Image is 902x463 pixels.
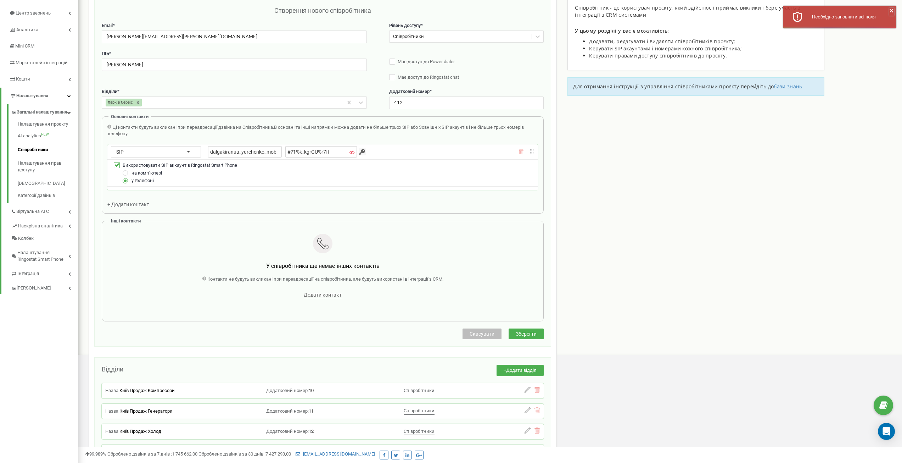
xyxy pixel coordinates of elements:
[18,177,78,191] a: [DEMOGRAPHIC_DATA]
[131,178,154,183] span: у телефоні
[105,429,119,434] span: Назва:
[266,408,309,414] span: Додатковий номер:
[359,148,366,155] input: Згенеруйте надійний пароль. Ringostat створить пароль, який відповідає усім вимогам безпеки
[389,97,544,109] input: Вкажіть додатковий номер
[589,45,742,52] span: Керувати SIP акаунтами і номерами кожного співробітника;
[123,162,237,168] span: Використовувати SIP аккаунт в Ringostat Smart Phone
[119,429,161,434] span: Київ Продаж Холод
[393,33,424,40] div: Співробітники
[111,114,149,119] span: Основні контакти
[309,429,314,434] span: 12
[116,149,124,155] span: SIP
[18,223,63,230] span: Наскрізна аналітика
[589,38,735,45] span: Додавати, редагувати і видаляти співробітників проєкту;
[16,76,30,82] span: Кошти
[208,146,282,158] input: Введіть ім'я SIP акаунта
[389,23,421,28] span: Рівень доступу
[11,280,78,294] a: [PERSON_NAME]
[11,203,78,218] a: Віртуальна АТС
[102,51,109,56] span: ПІБ
[573,83,774,90] span: Для отримання інструкції з управління співробітниками проєкту перейдіть до
[398,59,455,64] span: Має доступ до Power dialer
[102,89,117,94] span: Відділи
[198,451,291,457] span: Оброблено дзвінків за 30 днів :
[349,150,354,155] i: Показати/Приховати пароль
[11,218,78,232] a: Наскрізна аналітика
[11,244,78,265] a: Налаштування Ringostat Smart Phone
[878,423,895,440] div: Open Intercom Messenger
[296,451,375,457] a: [EMAIL_ADDRESS][DOMAIN_NAME]
[105,408,119,414] span: Назва:
[17,285,51,292] span: [PERSON_NAME]
[131,170,162,176] span: на компʼютері
[404,429,435,434] span: Співробітники
[102,31,367,43] input: Введіть Email
[463,329,502,339] button: Скасувати
[207,276,443,282] span: Контакти не будуть викликані при переадресації на співробітника, але будуть використані в інтегра...
[18,191,78,199] a: Категорії дзвінків
[274,7,371,14] span: Створення нового співробітника
[11,265,78,280] a: Інтеграція
[575,27,669,34] span: У цьому розділі у вас є можливість:
[102,23,113,28] span: Email
[497,365,544,376] button: +Додати відділ
[589,52,727,59] span: Керувати правами доступу співробітників до проєкту.
[266,388,309,393] span: Додатковий номер:
[17,109,67,116] span: Загальні налаштування
[11,232,78,245] a: Колбек
[506,368,537,373] span: Додати відділ
[265,451,291,457] u: 7 427 293,00
[389,89,430,94] span: Додатковий номер
[85,451,106,457] span: 99,989%
[107,202,149,207] span: + Додати контакт
[470,331,494,337] span: Скасувати
[16,208,49,215] span: Віртуальна АТС
[348,149,355,156] button: Показати/Приховати пароль
[266,429,309,434] span: Додатковий номер:
[516,331,537,337] span: Зберегти
[509,329,544,339] button: Зберегти
[1,88,78,104] a: Налаштування
[111,218,141,224] span: Інші контакти
[16,93,48,98] span: Налаштування
[18,235,34,242] span: Колбек
[16,27,38,32] span: Аналiтика
[105,388,119,393] span: Назва:
[266,263,380,269] span: У співробітника ще немає інших контактів
[107,125,524,137] span: В основні та інші напрямки можна додати не більше трьох SIP або Зовнішніх SIP акаунтів і не більш...
[16,10,51,16] span: Центр звернень
[102,59,367,71] input: Введіть ПІБ
[119,388,175,393] span: Київ Продаж Компресори
[889,8,894,16] button: close
[102,365,123,373] span: Відділи
[575,4,801,18] span: Співробітник - це користувач проєкту, який здійснює і приймає виклики і бере участь в інтеграції ...
[18,129,78,143] a: AI analyticsNEW
[812,14,876,20] span: Необхідно заповнити всі поля
[398,75,459,80] span: Має доступ до Ringostat chat
[106,99,134,106] div: Харків Сервіс
[18,143,78,157] a: Співробітники
[404,388,435,393] span: Співробітники
[774,83,802,90] a: бази знань
[16,60,68,65] span: Маркетплейс інтеграцій
[304,292,342,298] span: Додати контакт
[119,408,173,414] span: Київ Продаж Генератори
[17,270,39,277] span: Інтеграція
[11,104,78,118] a: Загальні налаштування
[285,146,357,158] input: Введіть пароль
[18,121,78,129] a: Налаштування проєкту
[172,451,197,457] u: 1 745 662,00
[107,451,197,457] span: Оброблено дзвінків за 7 днів :
[309,388,314,393] span: 10
[18,156,78,177] a: Налаштування прав доступу
[112,125,274,130] span: Ці контакти будуть викликані при переадресації дзвінка на Співробітника.
[309,408,314,414] span: 11
[17,249,68,263] span: Налаштування Ringostat Smart Phone
[404,408,435,413] span: Співробітники
[15,43,34,49] span: Mini CRM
